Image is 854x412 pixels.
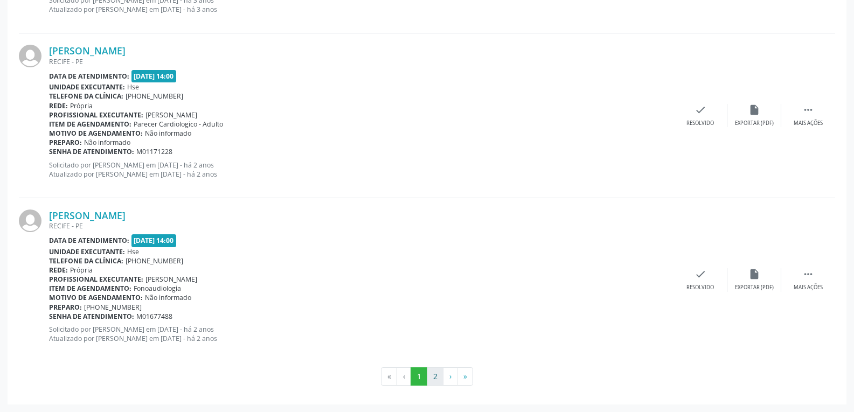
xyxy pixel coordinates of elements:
[131,70,177,82] span: [DATE] 14:00
[126,256,183,266] span: [PHONE_NUMBER]
[19,210,41,232] img: img
[443,367,457,386] button: Go to next page
[49,45,126,57] a: [PERSON_NAME]
[794,284,823,291] div: Mais ações
[794,120,823,127] div: Mais ações
[49,120,131,129] b: Item de agendamento:
[748,104,760,116] i: insert_drive_file
[84,303,142,312] span: [PHONE_NUMBER]
[686,284,714,291] div: Resolvido
[49,72,129,81] b: Data de atendimento:
[457,367,473,386] button: Go to last page
[134,284,181,293] span: Fonoaudiologia
[136,147,172,156] span: M01171228
[127,247,139,256] span: Hse
[49,256,123,266] b: Telefone da clínica:
[49,221,674,231] div: RECIFE - PE
[802,268,814,280] i: 
[134,120,223,129] span: Parecer Cardiologico - Adulto
[70,266,93,275] span: Própria
[686,120,714,127] div: Resolvido
[49,57,674,66] div: RECIFE - PE
[695,268,706,280] i: check
[49,312,134,321] b: Senha de atendimento:
[748,268,760,280] i: insert_drive_file
[49,129,143,138] b: Motivo de agendamento:
[49,82,125,92] b: Unidade executante:
[49,325,674,343] p: Solicitado por [PERSON_NAME] em [DATE] - há 2 anos Atualizado por [PERSON_NAME] em [DATE] - há 2 ...
[735,120,774,127] div: Exportar (PDF)
[735,284,774,291] div: Exportar (PDF)
[145,293,191,302] span: Não informado
[84,138,130,147] span: Não informado
[49,101,68,110] b: Rede:
[136,312,172,321] span: M01677488
[49,275,143,284] b: Profissional executante:
[127,82,139,92] span: Hse
[70,101,93,110] span: Própria
[49,110,143,120] b: Profissional executante:
[145,129,191,138] span: Não informado
[19,45,41,67] img: img
[131,234,177,247] span: [DATE] 14:00
[49,284,131,293] b: Item de agendamento:
[49,147,134,156] b: Senha de atendimento:
[49,160,674,179] p: Solicitado por [PERSON_NAME] em [DATE] - há 2 anos Atualizado por [PERSON_NAME] em [DATE] - há 2 ...
[411,367,427,386] button: Go to page 1
[145,110,197,120] span: [PERSON_NAME]
[49,210,126,221] a: [PERSON_NAME]
[802,104,814,116] i: 
[695,104,706,116] i: check
[19,367,835,386] ul: Pagination
[49,303,82,312] b: Preparo:
[49,92,123,101] b: Telefone da clínica:
[427,367,443,386] button: Go to page 2
[49,247,125,256] b: Unidade executante:
[126,92,183,101] span: [PHONE_NUMBER]
[49,266,68,275] b: Rede:
[49,293,143,302] b: Motivo de agendamento:
[49,236,129,245] b: Data de atendimento:
[49,138,82,147] b: Preparo:
[145,275,197,284] span: [PERSON_NAME]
